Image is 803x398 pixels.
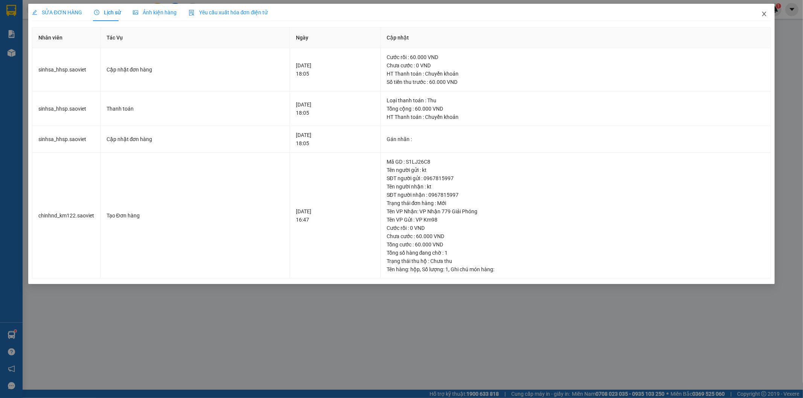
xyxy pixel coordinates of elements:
[32,48,101,91] td: sinhsa_hhsp.saoviet
[387,61,765,70] div: Chưa cước : 0 VND
[32,153,101,279] td: chinhnd_km122.saoviet
[107,105,283,113] div: Thanh toán
[387,135,765,143] div: Gán nhãn :
[387,191,765,199] div: SĐT người nhận : 0967815997
[761,11,767,17] span: close
[410,266,420,272] span: hộp
[133,10,138,15] span: picture
[381,27,771,48] th: Cập nhật
[32,27,101,48] th: Nhân viên
[32,91,101,126] td: sinhsa_hhsp.saoviet
[387,216,765,224] div: Tên VP Gửi : VP Km98
[387,232,765,240] div: Chưa cước : 60.000 VND
[189,10,195,16] img: icon
[94,9,121,15] span: Lịch sử
[387,96,765,105] div: Loại thanh toán : Thu
[387,182,765,191] div: Tên người nhận : kt
[32,126,101,153] td: sinhsa_hhsp.saoviet
[296,207,374,224] div: [DATE] 16:47
[387,53,765,61] div: Cước rồi : 60.000 VND
[189,9,268,15] span: Yêu cầu xuất hóa đơn điện tử
[387,166,765,174] div: Tên người gửi : kt
[133,9,177,15] span: Ảnh kiện hàng
[387,240,765,249] div: Tổng cước : 60.000 VND
[296,100,374,117] div: [DATE] 18:05
[387,105,765,113] div: Tổng cộng : 60.000 VND
[290,27,381,48] th: Ngày
[94,10,99,15] span: clock-circle
[754,4,775,25] button: Close
[387,174,765,182] div: SĐT người gửi : 0967815997
[101,27,290,48] th: Tác Vụ
[107,135,283,143] div: Cập nhật đơn hàng
[387,199,765,207] div: Trạng thái đơn hàng : Mới
[296,61,374,78] div: [DATE] 18:05
[387,70,765,78] div: HT Thanh toán : Chuyển khoản
[387,207,765,216] div: Tên VP Nhận: VP Nhận 779 Giải Phóng
[107,211,283,220] div: Tạo Đơn hàng
[32,9,82,15] span: SỬA ĐƠN HÀNG
[387,257,765,265] div: Trạng thái thu hộ : Chưa thu
[387,265,765,273] div: Tên hàng: , Số lượng: , Ghi chú món hàng:
[445,266,448,272] span: 1
[387,78,765,86] div: Số tiền thu trước : 60.000 VND
[296,131,374,147] div: [DATE] 18:05
[387,249,765,257] div: Tổng số hàng đang chờ : 1
[32,10,37,15] span: edit
[387,113,765,121] div: HT Thanh toán : Chuyển khoản
[387,158,765,166] div: Mã GD : S1LJ26C8
[107,65,283,74] div: Cập nhật đơn hàng
[387,224,765,232] div: Cước rồi : 0 VND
